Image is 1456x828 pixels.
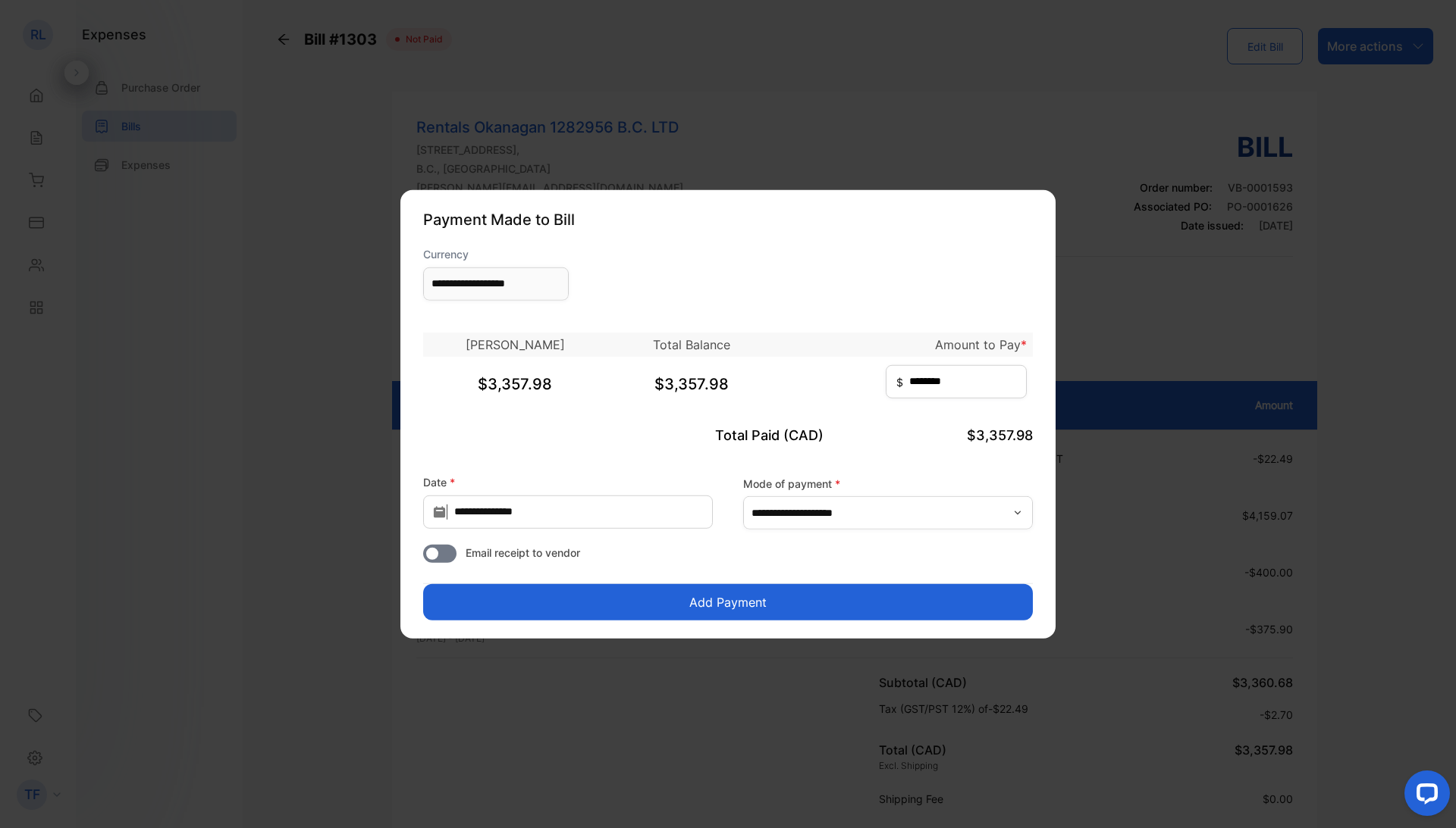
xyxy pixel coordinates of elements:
span: $3,357.98 [478,374,552,392]
p: Total Balance [619,335,764,353]
span: $3,357.98 [654,374,729,392]
label: Mode of payment [743,475,1033,491]
button: Add Payment [423,584,1033,620]
span: Email receipt to vendor [466,545,580,561]
p: Amount to Pay [777,335,1027,353]
p: Total Paid (CAD) [626,424,830,445]
p: Payment Made to Bill [423,208,1033,230]
span: $3,357.98 [967,426,1033,442]
span: $ [896,374,903,390]
p: [PERSON_NAME] [424,335,606,353]
label: Currency [423,245,569,261]
iframe: LiveChat chat widget [1392,764,1456,828]
label: Date [423,473,713,489]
